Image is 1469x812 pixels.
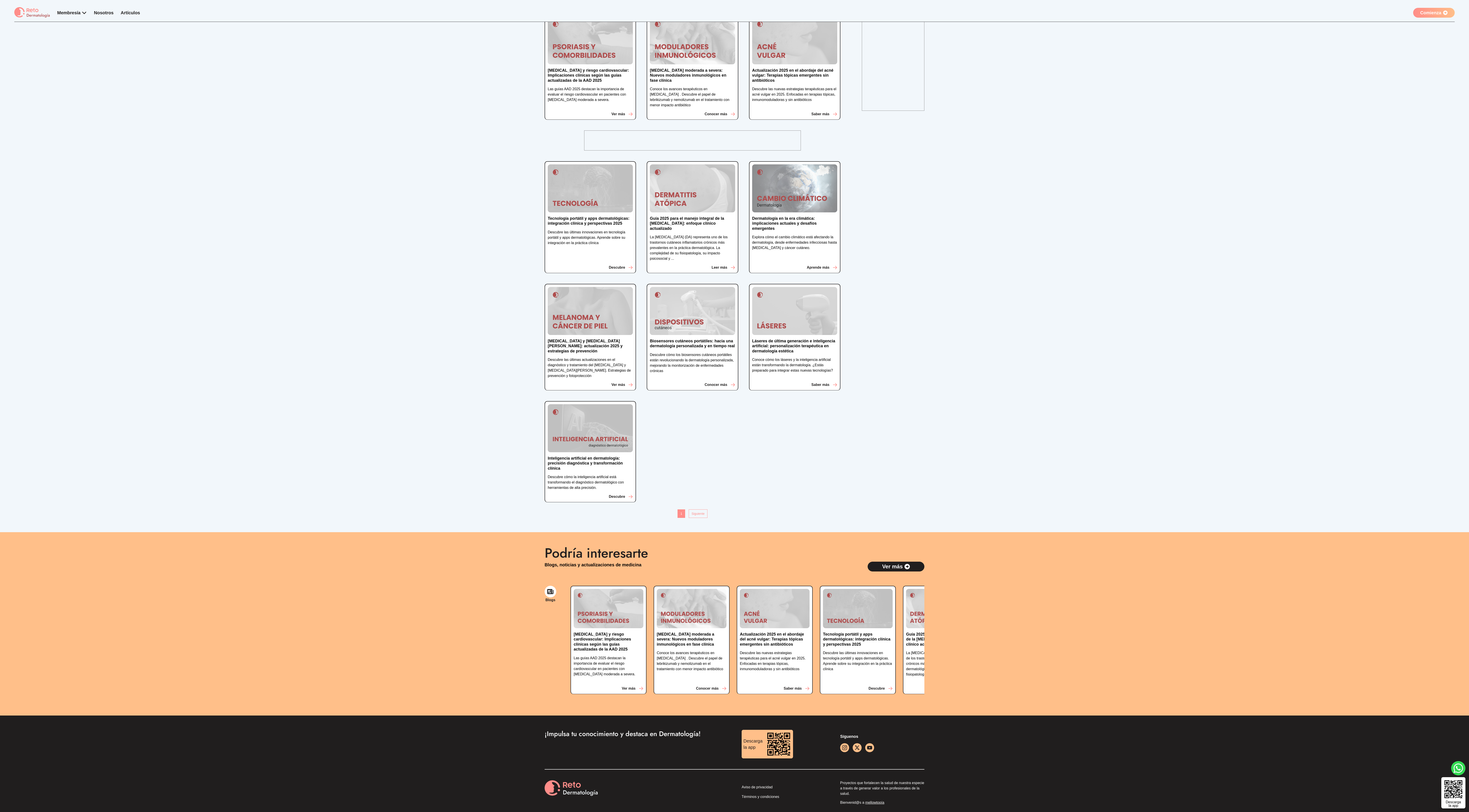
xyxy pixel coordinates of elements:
p: La [MEDICAL_DATA] (DA) representa uno de los trastornos cutáneos inflamatorios crónicos más preva... [906,650,976,677]
p: [MEDICAL_DATA] y riesgo cardiovascular: Implicaciones clínicas según las guías actualizadas de la... [574,632,643,652]
a: Aviso de privacidad [742,785,826,791]
p: Bienvenid@s a [840,800,924,805]
p: Descubre [869,686,885,691]
p: Actualización 2025 en el abordaje del acné vulgar: Terapias tópicas emergentes sin antibióticos [740,632,810,647]
a: Inteligencia artificial en dermatología: precisión diagnóstica y transformación clínica [548,456,633,475]
span: mellowtopía [865,801,884,804]
div: Membresía [57,10,87,16]
img: download reto dermatología qr [764,730,793,758]
p: Saber más [811,382,829,387]
a: Artículos [121,10,140,15]
p: Conocer más [705,382,727,387]
button: Saber más [811,111,837,117]
p: Descubre [609,265,625,270]
p: Láseres de última generación e inteligencia artificial: personalización terapéutica en dermatolog... [752,339,837,354]
p: La [MEDICAL_DATA] (DA) representa uno de los trastornos cutáneos inflamatorios crónicos más preva... [650,234,735,261]
p: Descubre las últimas innovaciones en tecnología portátil y apps dermatológicas. Aprende sobre su ... [823,650,893,672]
img: Melanoma y cáncer de piel: actualización 2025 y estrategias de prevención [548,287,633,335]
button: Conocer más [705,111,735,117]
p: Descubre las últimas innovaciones en tecnología portátil y apps dermatológicas. Aprende sobre su ... [548,230,633,246]
h2: Podría interesarte [545,546,924,560]
a: Descubre [609,265,633,270]
a: Tecnología portátil y apps dermatológicas: integración clínica y perspectivas 2025 [823,632,893,651]
p: Conocer más [705,111,727,117]
a: [MEDICAL_DATA] y riesgo cardiovascular: Implicaciones clínicas según las guías actualizadas de la... [548,68,633,87]
a: Saber más [784,686,810,691]
img: Psoriasis y riesgo cardiovascular: Implicaciones clínicas según las guías actualizadas de la AAD ... [574,589,643,628]
a: facebook button [853,743,862,752]
p: Ver más [611,111,625,117]
img: Actualización 2025 en el abordaje del acné vulgar: Terapias tópicas emergentes sin antibióticos [752,16,837,64]
button: Descubre [609,494,633,499]
a: Conocer más [705,382,735,387]
a: Dermatología en la era climática: implicaciones actuales y desafíos emergentes [752,216,837,235]
img: Dermatitis atópica moderada a severa: Nuevos moduladores inmunológicos en fase clínica [657,589,726,628]
a: instagram button [840,743,849,752]
p: Guía 2025 para el manejo integral de la [MEDICAL_DATA]: enfoque clínico actualizado [650,216,735,231]
p: Dermatología en la era climática: implicaciones actuales y desafíos emergentes [752,216,837,231]
a: Actualización 2025 en el abordaje del acné vulgar: Terapias tópicas emergentes sin antibióticos [740,632,810,651]
button: Ver más [611,111,633,117]
div: Descarga la app [1446,800,1461,808]
img: Inteligencia artificial en dermatología: precisión diagnóstica y transformación clínica [548,404,633,452]
a: Guía 2025 para el manejo integral de la [MEDICAL_DATA]: enfoque clínico actualizado [906,632,976,651]
p: Descubre las nuevas estrategias terapéuticas para el acné vulgar en 2025. Enfocadas en terapias t... [752,86,837,103]
button: Leer más [711,265,735,270]
img: Dermatitis atópica moderada a severa: Nuevos moduladores inmunológicos en fase clínica [650,16,735,64]
button: Saber más [811,382,837,387]
p: Descubre las últimas actualizaciones en el diagnóstico y tratamiento del [MEDICAL_DATA] y [MEDICA... [548,357,633,379]
a: Tecnología portátil y apps dermatológicas: integración clínica y perspectivas 2025 [548,216,633,230]
img: Tecnología portátil y apps dermatológicas: integración clínica y perspectivas 2025 [548,164,633,212]
a: [MEDICAL_DATA] y [MEDICAL_DATA][PERSON_NAME]: actualización 2025 y estrategias de prevención [548,339,633,357]
a: [MEDICAL_DATA] moderada a severa: Nuevos moduladores inmunológicos en fase clínica [650,68,735,87]
a: whatsapp button [1451,761,1465,775]
a: [MEDICAL_DATA] y riesgo cardiovascular: Implicaciones clínicas según las guías actualizadas de la... [574,632,643,655]
button: Ver más [611,382,633,387]
p: Descubre cómo la inteligencia artificial está transformando el diagnóstico dermatológico con herr... [548,474,633,490]
button: Conocer más [696,686,726,691]
img: Psoriasis y riesgo cardiovascular: Implicaciones clínicas según las guías actualizadas de la AAD ... [548,16,633,64]
p: Saber más [811,111,829,117]
img: Guía 2025 para el manejo integral de la dermatitis atópica: enfoque clínico actualizado [906,589,976,628]
p: Ver más [882,563,903,570]
a: Comienza [1413,8,1455,18]
p: Saber más [784,686,802,691]
p: Tecnología portátil y apps dermatológicas: integración clínica y perspectivas 2025 [548,216,633,226]
div: 1 [678,509,685,518]
a: [MEDICAL_DATA] moderada a severa: Nuevos moduladores inmunológicos en fase clínica [657,632,726,651]
img: Actualización 2025 en el abordaje del acné vulgar: Terapias tópicas emergentes sin antibióticos [740,589,810,628]
p: Guía 2025 para el manejo integral de la [MEDICAL_DATA]: enfoque clínico actualizado [906,632,976,647]
p: Las guías AAD 2025 destacan la importancia de evaluar el riesgo cardiovascular en pacientes con [... [548,86,633,103]
img: logo Reto dermatología [14,7,50,18]
p: Leer más [711,265,727,270]
p: Proyectos que fortalecen la salud de nuestra especie a través de generar valor a los profesionale... [840,780,924,796]
p: [MEDICAL_DATA] y [MEDICAL_DATA][PERSON_NAME]: actualización 2025 y estrategias de prevención [548,339,633,354]
p: Blogs [546,597,555,603]
img: Reto Derma logo [545,780,598,797]
a: Aprende más [807,265,837,270]
a: Guía 2025 para el manejo integral de la [MEDICAL_DATA]: enfoque clínico actualizado [650,216,735,235]
a: Nosotros [94,10,114,15]
p: Las guías AAD 2025 destacan la importancia de evaluar el riesgo cardiovascular en pacientes con [... [574,655,643,677]
p: Inteligencia artificial en dermatología: precisión diagnóstica y transformación clínica [548,456,633,471]
h3: ¡Impulsa tu conocimiento y destaca en Dermatología! [545,730,727,738]
a: Actualización 2025 en el abordaje del acné vulgar: Terapias tópicas emergentes sin antibióticos [752,68,837,87]
p: Descubre cómo los biosensores cutáneos portátiles están revolucionando la dermatología personaliz... [650,352,735,374]
p: Conoce los avances terapéuticos en [MEDICAL_DATA] . Descubre el papel de lebrikizumab y nemolizum... [657,650,726,672]
a: youtube icon [865,743,874,752]
img: Dermatología en la era climática: implicaciones actuales y desafíos emergentes [752,164,837,212]
p: Conoce los avances terapéuticos en [MEDICAL_DATA] . Descubre el papel de lebrikizumab y nemolizum... [650,86,735,108]
p: Conoce cómo los láseres y la inteligencia artificial están transformando la dermatología. ¿Estás ... [752,357,837,373]
button: Descubre [869,686,893,691]
a: Biosensores cutáneos portátiles: hacia una dermatología personalizada y en tiempo real [650,339,735,352]
p: [MEDICAL_DATA] moderada a severa: Nuevos moduladores inmunológicos en fase clínica [657,632,726,647]
p: Ver más [622,686,636,691]
p: Síguenos [840,733,924,740]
